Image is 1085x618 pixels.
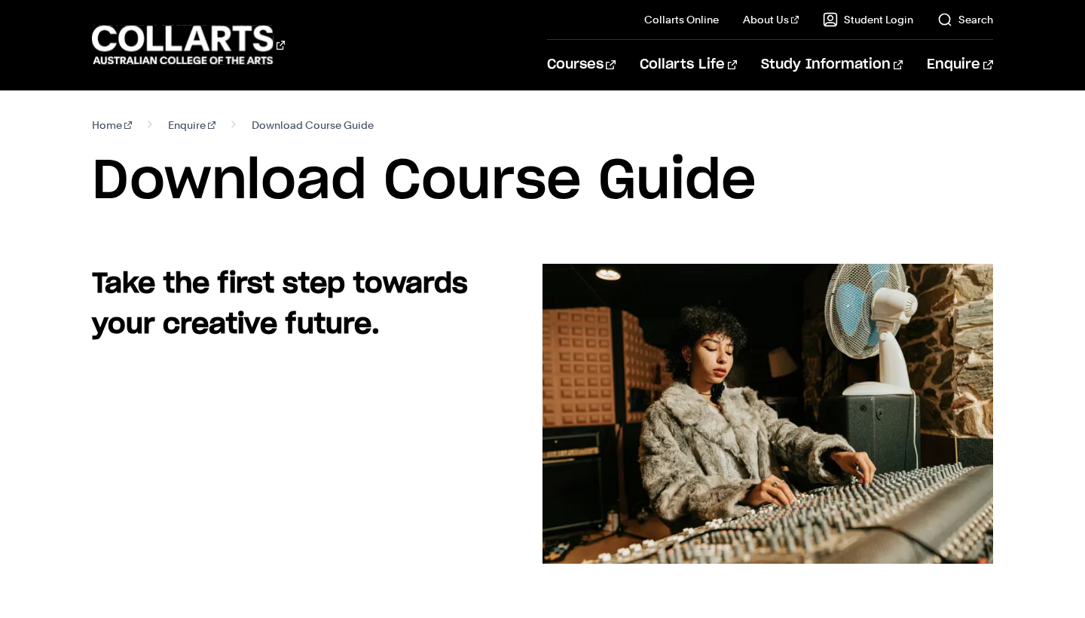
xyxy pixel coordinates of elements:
a: Enquire [168,115,215,136]
a: Study Information [761,40,903,90]
a: Collarts Life [640,40,737,90]
a: Search [937,12,993,27]
span: Download Course Guide [252,115,374,136]
div: Go to homepage [92,23,285,66]
a: Enquire [927,40,992,90]
a: Collarts Online [644,12,719,27]
a: Student Login [823,12,913,27]
a: About Us [743,12,799,27]
strong: Take the first step towards your creative future. [92,271,468,338]
a: Courses [547,40,616,90]
a: Home [92,115,132,136]
h1: Download Course Guide [92,148,992,216]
